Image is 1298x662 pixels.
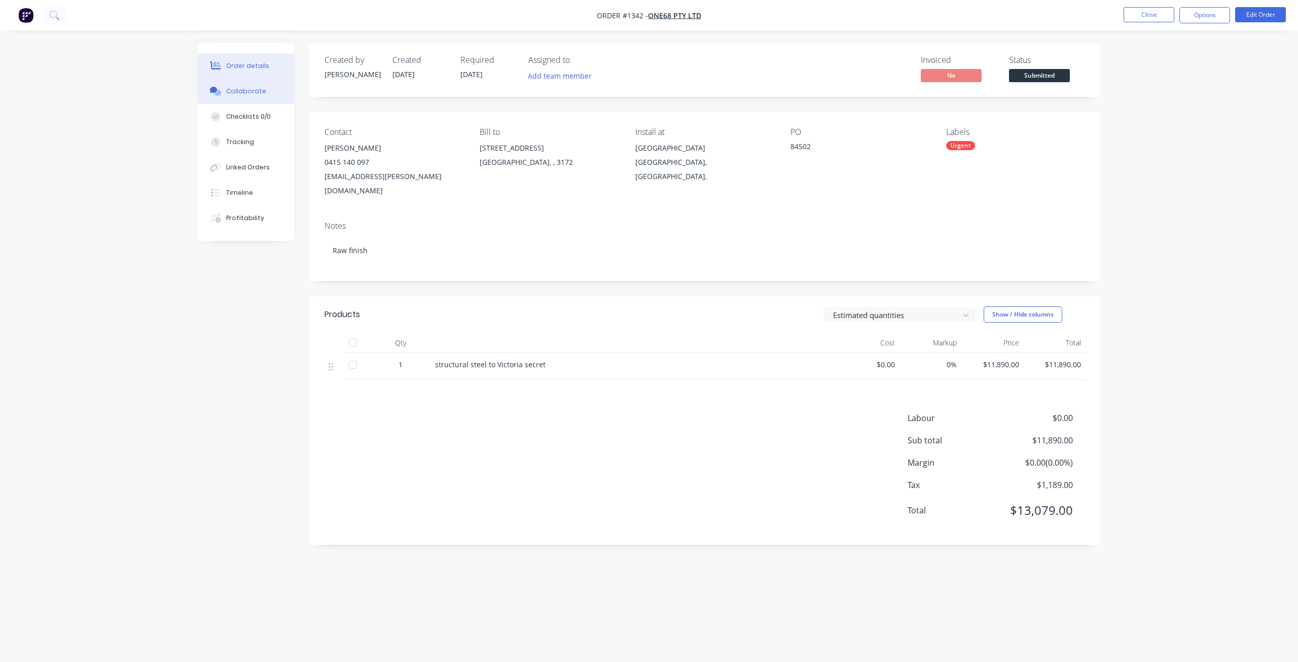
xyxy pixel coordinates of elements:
[903,359,957,370] span: 0%
[998,457,1073,469] span: $0.00 ( 0.00 %)
[1009,55,1085,65] div: Status
[324,141,463,155] div: [PERSON_NAME]
[790,141,917,155] div: 84502
[226,112,271,121] div: Checklists 0/0
[226,61,269,71] div: Order details
[908,412,998,424] span: Labour
[324,69,380,80] div: [PERSON_NAME]
[1179,7,1230,23] button: Options
[908,504,998,516] span: Total
[597,11,648,20] span: Order #1342 -
[528,55,630,65] div: Assigned to
[921,55,997,65] div: Invoiced
[998,501,1073,519] span: $13,079.00
[198,53,294,79] button: Order details
[998,479,1073,491] span: $1,189.00
[324,55,380,65] div: Created by
[946,141,975,150] div: Urgent
[198,104,294,129] button: Checklists 0/0
[908,479,998,491] span: Tax
[908,434,998,446] span: Sub total
[226,87,266,96] div: Collaborate
[480,155,619,169] div: [GEOGRAPHIC_DATA], , 3172
[998,434,1073,446] span: $11,890.00
[961,333,1023,353] div: Price
[435,360,546,369] span: structural steel to Victoria secret
[1023,333,1086,353] div: Total
[648,11,701,20] a: One68 Pty Ltd
[324,221,1085,231] div: Notes
[635,127,774,137] div: Install at
[998,412,1073,424] span: $0.00
[460,55,516,65] div: Required
[1027,359,1081,370] span: $11,890.00
[226,163,270,172] div: Linked Orders
[324,235,1085,266] div: Raw finish
[198,79,294,104] button: Collaborate
[480,141,619,155] div: [STREET_ADDRESS]
[324,141,463,198] div: [PERSON_NAME]0415 140 097[EMAIL_ADDRESS][PERSON_NAME][DOMAIN_NAME]
[198,205,294,231] button: Profitability
[635,141,774,155] div: [GEOGRAPHIC_DATA]
[226,137,254,147] div: Tracking
[480,127,619,137] div: Bill to
[324,155,463,169] div: 0415 140 097
[635,155,774,184] div: [GEOGRAPHIC_DATA], [GEOGRAPHIC_DATA],
[1235,7,1286,22] button: Edit Order
[399,359,403,370] span: 1
[837,333,899,353] div: Cost
[1009,69,1070,84] button: Submitted
[946,127,1085,137] div: Labels
[528,69,597,83] button: Add team member
[480,141,619,173] div: [STREET_ADDRESS][GEOGRAPHIC_DATA], , 3172
[226,188,253,197] div: Timeline
[324,169,463,198] div: [EMAIL_ADDRESS][PERSON_NAME][DOMAIN_NAME]
[18,8,33,23] img: Factory
[198,129,294,155] button: Tracking
[198,155,294,180] button: Linked Orders
[226,214,264,223] div: Profitability
[921,69,982,82] span: No
[1124,7,1174,22] button: Close
[908,457,998,469] span: Margin
[198,180,294,205] button: Timeline
[460,69,483,79] span: [DATE]
[324,308,360,321] div: Products
[392,69,415,79] span: [DATE]
[841,359,895,370] span: $0.00
[523,69,597,83] button: Add team member
[965,359,1019,370] span: $11,890.00
[324,127,463,137] div: Contact
[635,141,774,184] div: [GEOGRAPHIC_DATA][GEOGRAPHIC_DATA], [GEOGRAPHIC_DATA],
[790,127,929,137] div: PO
[1009,69,1070,82] span: Submitted
[392,55,448,65] div: Created
[984,306,1062,323] button: Show / Hide columns
[370,333,431,353] div: Qty
[899,333,961,353] div: Markup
